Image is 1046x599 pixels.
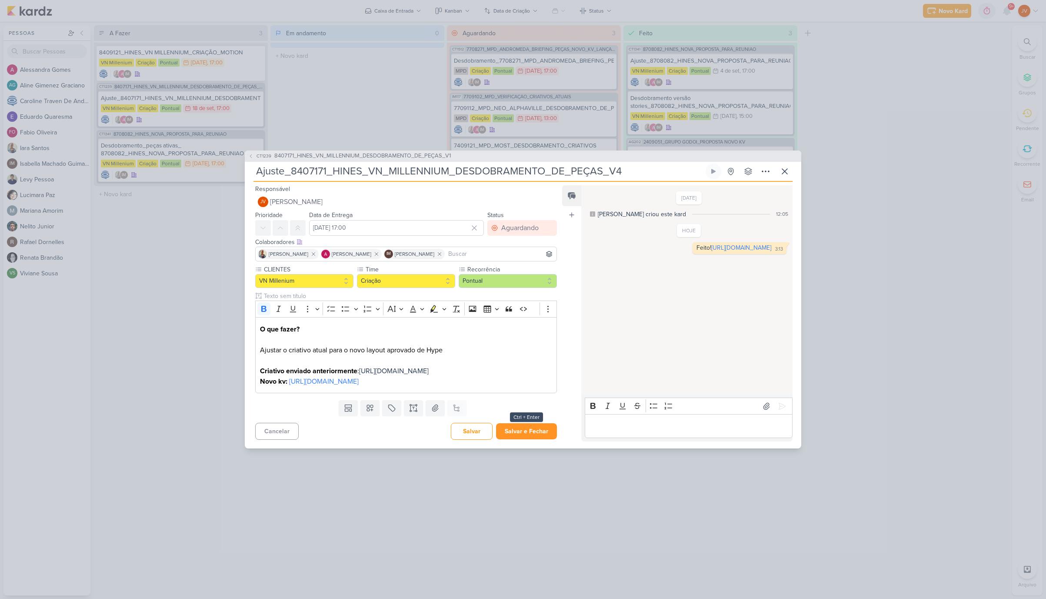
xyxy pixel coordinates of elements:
label: Prioridade [255,211,283,219]
a: [URL][DOMAIN_NAME] [711,244,771,251]
input: Buscar [446,249,555,259]
span: [PERSON_NAME] [332,250,371,258]
p: Ajustar o criativo atual para o novo layout aprovado de Hype : [260,324,552,387]
button: VN Millenium [255,274,353,288]
div: 3:13 [775,246,783,253]
input: Kard Sem Título [253,164,704,179]
label: Time [365,265,455,274]
div: Feito! [696,244,771,251]
div: Editor editing area: main [255,317,557,393]
button: Criação [357,274,455,288]
img: Alessandra Gomes [321,250,330,258]
strong: Criativo enviado anteriormente [260,367,357,375]
strong: Novo kv: [260,377,287,386]
button: Pontual [459,274,557,288]
a: [URL][DOMAIN_NAME] [359,367,429,375]
label: Recorrência [466,265,557,274]
div: Isabella Machado Guimarães [384,250,393,258]
span: CT1239 [255,153,273,159]
input: Select a date [309,220,484,236]
button: JV [PERSON_NAME] [255,194,557,210]
button: Cancelar [255,423,299,440]
div: Ligar relógio [710,168,717,175]
div: Editor toolbar [585,398,793,415]
button: Salvar e Fechar [496,423,557,439]
div: Joney Viana [258,197,268,207]
img: Iara Santos [258,250,267,258]
span: 8407171_HINES_VN_MILLENNIUM_DESDOBRAMENTO_DE_PEÇAS_V1 [274,152,451,161]
button: CT1239 8407171_HINES_VN_MILLENNIUM_DESDOBRAMENTO_DE_PEÇAS_V1 [248,152,451,161]
p: JV [260,200,266,204]
div: Editor toolbar [255,301,557,318]
div: Editor editing area: main [585,414,793,438]
strong: O que fazer? [260,325,300,334]
p: IM [386,252,391,256]
button: Salvar [451,423,493,440]
div: Aguardando [501,223,539,233]
span: [PERSON_NAME] [395,250,434,258]
input: Texto sem título [262,291,557,301]
div: Ctrl + Enter [510,412,543,422]
span: [PERSON_NAME] [270,197,323,207]
span: [PERSON_NAME] [269,250,308,258]
div: 12:05 [776,210,788,218]
label: CLIENTES [263,265,353,274]
label: Status [487,211,504,219]
div: [PERSON_NAME] criou este kard [598,210,686,219]
a: [URL][DOMAIN_NAME] [289,377,359,386]
div: Colaboradores [255,238,557,247]
button: Aguardando [487,220,557,236]
label: Data de Entrega [309,211,353,219]
label: Responsável [255,185,290,193]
